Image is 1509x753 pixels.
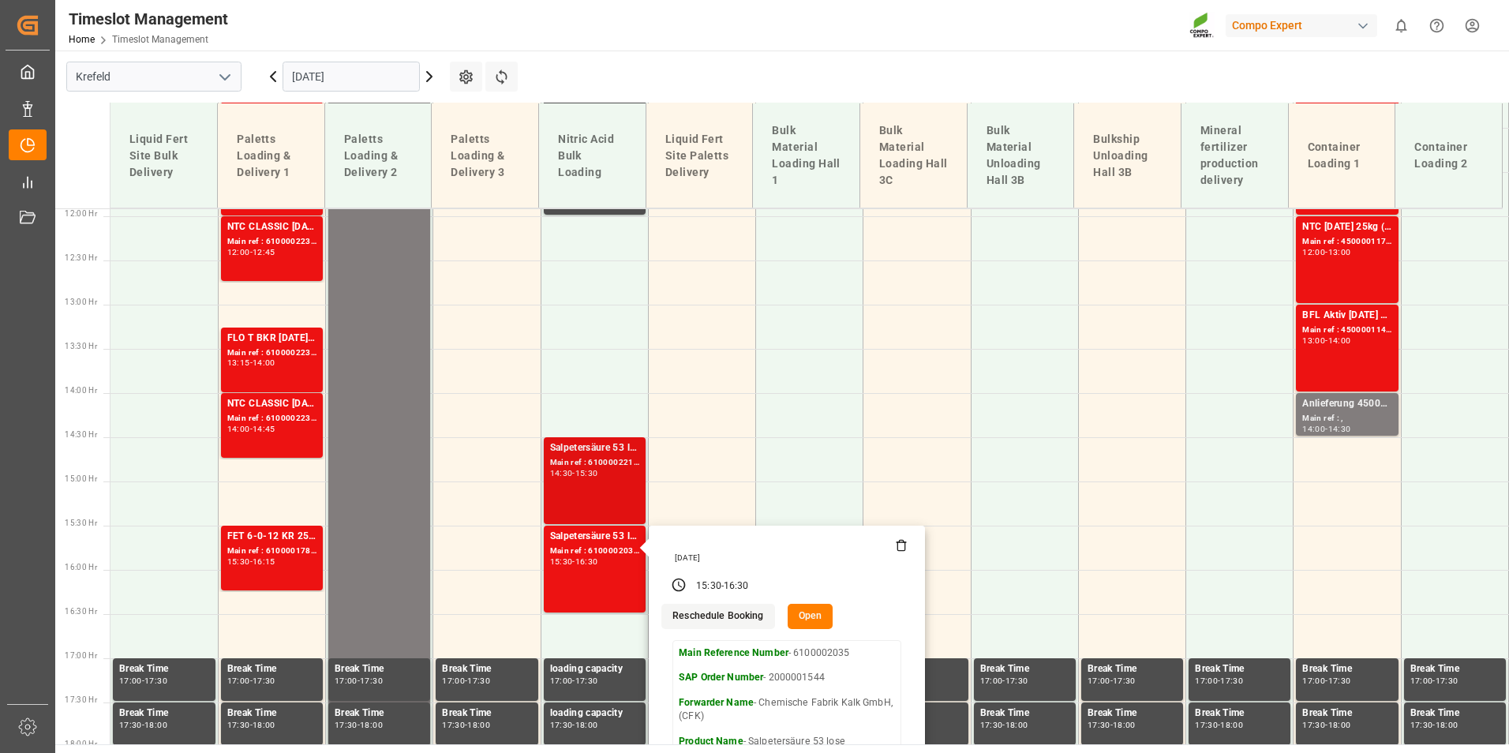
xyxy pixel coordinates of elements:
div: 17:00 [1195,677,1218,684]
div: Main ref : , [1302,412,1391,425]
div: Mineral fertilizer production delivery [1194,116,1275,195]
div: 17:30 [1410,721,1433,729]
div: 17:00 [119,677,142,684]
div: Break Time [119,706,209,721]
div: - [572,721,575,729]
button: Reschedule Booking [661,604,774,629]
div: 17:30 [1436,677,1458,684]
p: - 6100002035 [679,646,895,661]
button: Open [788,604,833,629]
img: Screenshot%202023-09-29%20at%2010.02.21.png_1712312052.png [1189,12,1215,39]
div: 17:00 [1088,677,1110,684]
div: 17:30 [1088,721,1110,729]
div: - [250,677,253,684]
div: 17:00 [227,677,250,684]
div: - [1002,721,1005,729]
div: 18:00 [1113,721,1136,729]
div: - [1432,721,1435,729]
span: 15:30 Hr [65,519,97,527]
div: - [358,721,360,729]
div: Paletts Loading & Delivery 2 [338,125,419,187]
div: - [1002,677,1005,684]
p: - Salpetersäure 53 lose [679,735,895,749]
div: Break Time [119,661,209,677]
p: - Chemische Fabrik Kalk GmbH, (CFK) [679,696,895,724]
div: Container Loading 1 [1301,133,1383,178]
div: 18:00 [253,721,275,729]
div: - [1110,677,1113,684]
div: - [721,579,724,594]
span: 17:00 Hr [65,651,97,660]
div: 17:00 [550,677,573,684]
div: - [1325,337,1327,344]
div: Break Time [442,661,531,677]
div: 17:30 [1113,677,1136,684]
div: - [1218,677,1220,684]
div: - [1325,721,1327,729]
button: show 0 new notifications [1384,8,1419,43]
div: Break Time [980,706,1069,721]
div: - [1325,425,1327,433]
strong: Main Reference Number [679,647,788,658]
div: - [250,425,253,433]
div: 14:30 [550,470,573,477]
div: FET 6-0-12 KR 25kg (x40) EN MTOFLO T PERM [DATE] 25kg (x42) WWBFL AKTIV [DATE] SL 10L (x60) EN,GR [227,529,316,545]
strong: SAP Order Number [679,672,763,683]
div: 18:00 [360,721,383,729]
div: - [572,103,575,110]
div: Main ref : 6100002238, 2000001528 [227,412,316,425]
div: Break Time [980,661,1069,677]
div: 16:30 [575,558,598,565]
span: 16:00 Hr [65,563,97,571]
div: FLO T BKR [DATE] 25kg (x40) D,ATBT SPORT [DATE] 25%UH 3M 25kg (x40) INTFLO T CLUB [DATE] 25kg (x4... [227,331,316,347]
div: 15:30 [696,579,721,594]
div: [DATE] [669,553,908,564]
button: open menu [212,65,236,89]
div: Break Time [227,661,316,677]
div: 16:30 [724,579,749,594]
div: Paletts Loading & Delivery 3 [444,125,526,187]
div: 17:30 [1220,677,1243,684]
div: NTC CLASSIC [DATE]+3+TE 1200kg BB [227,219,316,235]
div: 17:30 [980,721,1003,729]
span: 14:00 Hr [65,386,97,395]
div: Main ref : 6100002230, 2000000720 [227,347,316,360]
div: 11:00 [575,103,598,110]
div: Break Time [335,661,424,677]
div: 14:00 [227,425,250,433]
div: 17:00 [442,677,465,684]
div: 17:30 [253,677,275,684]
div: Bulk Material Unloading Hall 3B [980,116,1062,195]
div: 18:00 [467,721,490,729]
div: Salpetersäure 53 lose [550,529,639,545]
div: 17:30 [227,721,250,729]
div: 16:15 [253,558,275,565]
strong: Forwarder Name [679,697,754,708]
div: Liquid Fert Site Bulk Delivery [123,125,204,187]
div: 17:30 [550,721,573,729]
div: - [358,677,360,684]
div: Container Loading 2 [1408,133,1489,178]
div: 17:00 [980,677,1003,684]
div: 17:30 [335,721,358,729]
a: Home [69,34,95,45]
div: Salpetersäure 53 lose [550,440,639,456]
div: NTC [DATE] 25kg (x42) INT MTO [1302,219,1391,235]
button: Compo Expert [1226,10,1384,40]
div: - [250,249,253,256]
p: - 2000001544 [679,671,895,685]
div: - [1325,677,1327,684]
span: 13:00 Hr [65,298,97,306]
div: - [1218,721,1220,729]
div: 18:00 [144,721,167,729]
div: 17:30 [360,677,383,684]
div: Main ref : 6100002035, 2000001544 [550,545,639,558]
div: - [142,721,144,729]
div: 12:00 [227,249,250,256]
div: Bulkship Unloading Hall 3B [1087,125,1168,187]
span: 15:00 Hr [65,474,97,483]
div: 10:30 [550,103,573,110]
div: Nitric Acid Bulk Loading [552,125,633,187]
div: 17:30 [1195,721,1218,729]
button: Help Center [1419,8,1455,43]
